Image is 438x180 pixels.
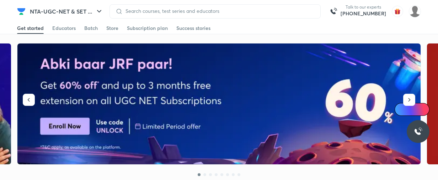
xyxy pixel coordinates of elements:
a: Educators [52,22,76,34]
img: ttu [414,127,422,136]
a: Ai Doubts [395,103,429,116]
p: Talk to our experts [341,4,386,10]
img: Company Logo [17,7,26,16]
a: Subscription plan [127,22,168,34]
div: Batch [84,25,98,32]
img: Anagha Barhanpure [409,5,421,17]
div: Get started [17,25,44,32]
a: [PHONE_NUMBER] [341,10,386,17]
a: Success stories [176,22,210,34]
div: Educators [52,25,76,32]
span: Ai Doubts [406,107,425,112]
div: Success stories [176,25,210,32]
a: Get started [17,22,44,34]
button: NTA-UGC-NET & SET ... [26,4,108,19]
img: call-us [326,4,341,19]
div: Store [106,25,118,32]
img: avatar [392,6,403,17]
input: Search courses, test series and educators [123,8,315,14]
img: Icon [399,107,405,112]
a: Batch [84,22,98,34]
a: Store [106,22,118,34]
div: Subscription plan [127,25,168,32]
